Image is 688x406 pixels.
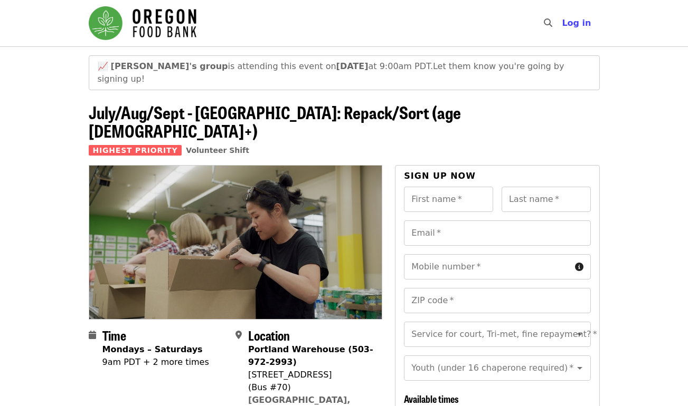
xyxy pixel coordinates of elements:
img: July/Aug/Sept - Portland: Repack/Sort (age 8+) organized by Oregon Food Bank [89,166,382,318]
button: Open [572,361,587,375]
strong: Portland Warehouse (503-972-2993) [248,344,373,367]
i: calendar icon [89,330,96,340]
a: Volunteer Shift [186,146,249,154]
div: [STREET_ADDRESS] [248,369,374,381]
strong: [PERSON_NAME]'s group [111,61,228,71]
span: Available times [404,392,459,405]
input: Mobile number [404,254,570,279]
span: Location [248,326,290,344]
input: Last name [502,187,591,212]
input: ZIP code [404,288,590,313]
div: 9am PDT + 2 more times [102,356,209,369]
span: Time [102,326,126,344]
input: Email [404,220,590,246]
input: Search [559,11,567,36]
button: Open [572,327,587,342]
span: Log in [562,18,591,28]
img: Oregon Food Bank - Home [89,6,196,40]
span: is attending this event on at 9:00am PDT. [111,61,433,71]
strong: Mondays – Saturdays [102,344,203,354]
span: Highest Priority [89,145,182,156]
span: growth emoji [98,61,108,71]
i: map-marker-alt icon [235,330,242,340]
input: First name [404,187,493,212]
span: July/Aug/Sept - [GEOGRAPHIC_DATA]: Repack/Sort (age [DEMOGRAPHIC_DATA]+) [89,100,461,143]
div: (Bus #70) [248,381,374,394]
strong: [DATE] [336,61,369,71]
span: Sign up now [404,171,476,181]
i: search icon [544,18,552,28]
button: Log in [553,13,599,34]
i: circle-info icon [575,262,583,272]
